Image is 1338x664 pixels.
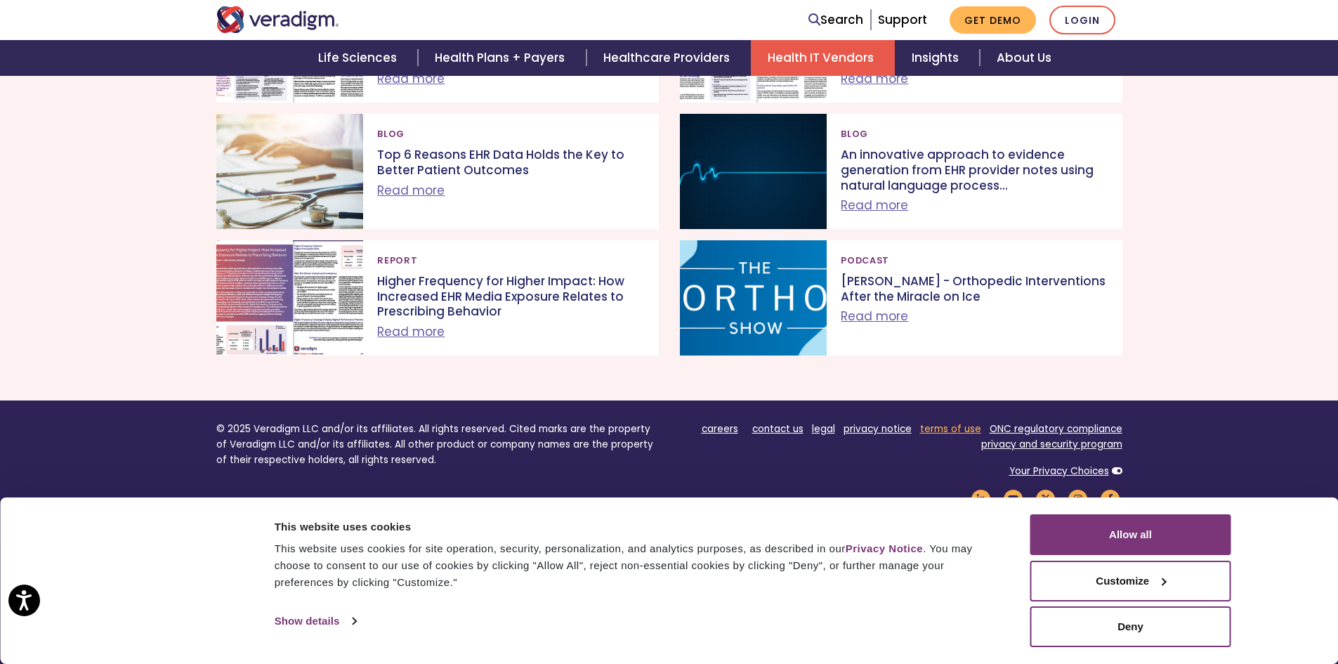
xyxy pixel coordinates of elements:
[702,422,738,436] a: careers
[377,182,445,199] a: Read more
[841,308,908,325] a: Read more
[980,40,1068,76] a: About Us
[841,274,1108,304] p: [PERSON_NAME] - Orthopedic Interventions After the Miracle on Ice
[990,422,1122,436] a: ONC regulatory compliance
[216,422,659,467] p: © 2025 Veradigm LLC and/or its affiliates. All rights reserved. Cited marks are the property of V...
[808,11,863,30] a: Search
[981,438,1122,451] a: privacy and security program
[846,542,923,554] a: Privacy Notice
[1068,563,1321,647] iframe: Drift Chat Widget
[377,70,445,87] a: Read more
[1030,606,1231,647] button: Deny
[377,122,405,145] span: Blog
[1030,561,1231,601] button: Customize
[752,422,804,436] a: contact us
[586,40,751,76] a: Healthcare Providers
[841,70,908,87] a: Read more
[950,6,1036,34] a: Get Demo
[275,611,356,632] a: Show details
[1009,464,1109,478] a: Your Privacy Choices
[1098,493,1122,506] a: Veradigm Facebook Link
[377,249,417,271] span: Report
[920,422,981,436] a: terms of use
[878,11,927,28] a: Support
[841,249,888,271] span: Podcast
[1066,493,1090,506] a: Veradigm Instagram Link
[418,40,586,76] a: Health Plans + Payers
[377,148,644,178] p: Top 6 Reasons EHR Data Holds the Key to Better Patient Outcomes
[377,274,644,320] p: Higher Frequency for Higher Impact: How Increased EHR Media Exposure Relates to Prescribing Behavior
[377,323,445,340] a: Read more
[275,540,999,591] div: This website uses cookies for site operation, security, personalization, and analytics purposes, ...
[812,422,835,436] a: legal
[895,40,980,76] a: Insights
[844,422,912,436] a: privacy notice
[969,493,993,506] a: Veradigm LinkedIn Link
[751,40,895,76] a: Health IT Vendors
[841,122,868,145] span: Blog
[1034,493,1058,506] a: Veradigm Twitter Link
[841,148,1108,193] p: An innovative approach to evidence generation from EHR provider notes using natural language proc...
[1030,514,1231,555] button: Allow all
[216,6,339,33] img: Veradigm logo
[1002,493,1025,506] a: Veradigm YouTube Link
[301,40,418,76] a: Life Sciences
[841,197,908,214] a: Read more
[275,519,999,535] div: This website uses cookies
[1049,6,1115,34] a: Login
